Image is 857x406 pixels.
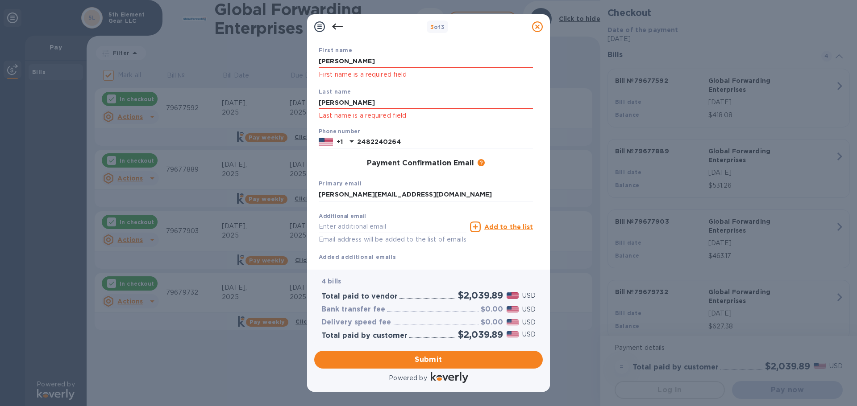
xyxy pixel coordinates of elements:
label: Additional email [319,213,366,219]
h3: Delivery speed fee [321,318,391,327]
img: US [319,137,333,147]
h3: Total paid by customer [321,332,408,340]
span: Submit [321,354,536,365]
input: Enter additional email [319,220,466,234]
p: USD [522,330,536,339]
img: USD [507,319,519,325]
p: Last name is a required field [319,111,533,121]
b: of 3 [430,24,445,30]
input: Enter your primary name [319,188,533,201]
h3: $0.00 [481,318,503,327]
img: USD [507,331,519,337]
b: Added additional emails [319,254,396,260]
b: Primary email [319,180,362,187]
p: USD [522,291,536,300]
b: Last name [319,88,351,95]
b: 4 bills [321,278,341,285]
p: +1 [337,137,343,146]
input: Enter your last name [319,96,533,110]
p: Email address will be added to the list of emails [319,234,466,245]
u: Add to the list [484,223,533,230]
b: First name [319,47,352,53]
input: Enter your first name [319,55,533,68]
h3: Total paid to vendor [321,292,398,301]
p: Powered by [389,373,427,383]
h3: Payment Confirmation Email [367,159,474,168]
span: 3 [430,24,434,30]
img: USD [507,306,519,312]
p: First name is a required field [319,70,533,80]
input: Enter your phone number [357,135,533,149]
p: USD [522,318,536,327]
img: USD [507,292,519,299]
h3: Bank transfer fee [321,305,385,314]
h2: $2,039.89 [458,329,503,340]
h3: $0.00 [481,305,503,314]
p: USD [522,305,536,314]
h2: $2,039.89 [458,290,503,301]
img: Logo [431,372,468,383]
button: Submit [314,351,543,369]
label: Phone number [319,129,360,134]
